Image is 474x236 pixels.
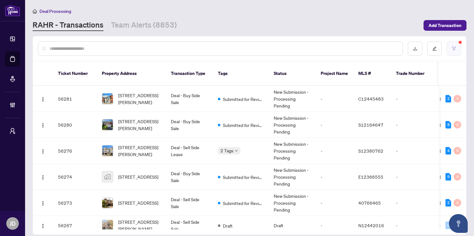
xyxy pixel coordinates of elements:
[391,190,435,216] td: -
[413,46,417,51] span: download
[427,41,442,56] button: edit
[33,20,103,31] a: RAHR - Transactions
[166,86,213,112] td: Deal - Buy Side Sale
[102,145,113,156] img: thumbnail-img
[223,174,264,181] span: Submitted for Review
[316,164,353,190] td: -
[445,147,451,155] div: 4
[432,46,437,51] span: edit
[166,190,213,216] td: Deal - Sell Side Sale
[53,164,97,190] td: 56274
[102,171,113,182] img: thumbnail-img
[53,216,97,235] td: 56267
[166,112,213,138] td: Deal - Buy Side Sale
[38,172,48,182] button: Logo
[118,144,161,158] span: [STREET_ADDRESS][PERSON_NAME]
[223,200,264,207] span: Submitted for Review
[223,122,264,128] span: Submitted for Review
[391,112,435,138] td: -
[53,61,97,86] th: Ticket Number
[166,61,213,86] th: Transaction Type
[391,164,435,190] td: -
[38,220,48,230] button: Logo
[213,61,269,86] th: Tags
[358,174,383,180] span: E12366555
[39,8,71,14] span: Deal Processing
[424,20,466,31] button: Add Transaction
[358,148,383,154] span: S12380762
[53,112,97,138] td: 56280
[111,20,177,31] a: Team Alerts (8853)
[454,173,461,181] div: 0
[454,121,461,128] div: 0
[38,146,48,156] button: Logo
[449,214,468,233] button: Open asap
[454,147,461,155] div: 0
[33,9,37,13] span: home
[40,223,45,228] img: Logo
[235,149,238,152] span: down
[316,112,353,138] td: -
[358,122,383,128] span: S12164647
[220,147,234,154] span: 2 Tags
[53,190,97,216] td: 56273
[269,164,316,190] td: New Submission - Processing Pending
[391,86,435,112] td: -
[38,198,48,208] button: Logo
[445,222,451,229] div: 0
[118,118,161,132] span: [STREET_ADDRESS][PERSON_NAME]
[269,190,316,216] td: New Submission - Processing Pending
[166,164,213,190] td: Deal - Buy Side Sale
[447,41,461,56] button: filter
[269,112,316,138] td: New Submission - Processing Pending
[102,93,113,104] img: thumbnail-img
[38,94,48,104] button: Logo
[269,216,316,235] td: Draft
[223,222,233,229] span: Draft
[223,96,264,102] span: Submitted for Review
[269,138,316,164] td: New Submission - Processing Pending
[9,219,16,228] span: JD
[391,61,435,86] th: Trade Number
[445,173,451,181] div: 9
[5,5,20,16] img: logo
[38,120,48,130] button: Logo
[454,95,461,102] div: 0
[40,123,45,128] img: Logo
[445,121,451,128] div: 8
[118,218,161,232] span: [STREET_ADDRESS][PERSON_NAME]
[391,138,435,164] td: -
[118,92,161,106] span: [STREET_ADDRESS][PERSON_NAME]
[102,197,113,208] img: thumbnail-img
[316,190,353,216] td: -
[429,20,461,30] span: Add Transaction
[166,138,213,164] td: Deal - Sell Side Lease
[269,61,316,86] th: Status
[97,61,166,86] th: Property Address
[452,46,456,51] span: filter
[353,61,391,86] th: MLS #
[358,200,381,206] span: 40766465
[166,216,213,235] td: Deal - Sell Side Sale
[118,199,158,206] span: [STREET_ADDRESS]
[316,86,353,112] td: -
[40,149,45,154] img: Logo
[269,86,316,112] td: New Submission - Processing Pending
[445,199,451,207] div: 2
[358,223,384,228] span: N12442016
[454,199,461,207] div: 0
[40,97,45,102] img: Logo
[316,61,353,86] th: Project Name
[445,95,451,102] div: 2
[316,216,353,235] td: -
[391,216,435,235] td: -
[408,41,422,56] button: download
[102,119,113,130] img: thumbnail-img
[316,138,353,164] td: -
[53,138,97,164] td: 56276
[40,201,45,206] img: Logo
[358,96,384,102] span: C12445483
[118,173,158,180] span: [STREET_ADDRESS]
[53,86,97,112] td: 56281
[40,175,45,180] img: Logo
